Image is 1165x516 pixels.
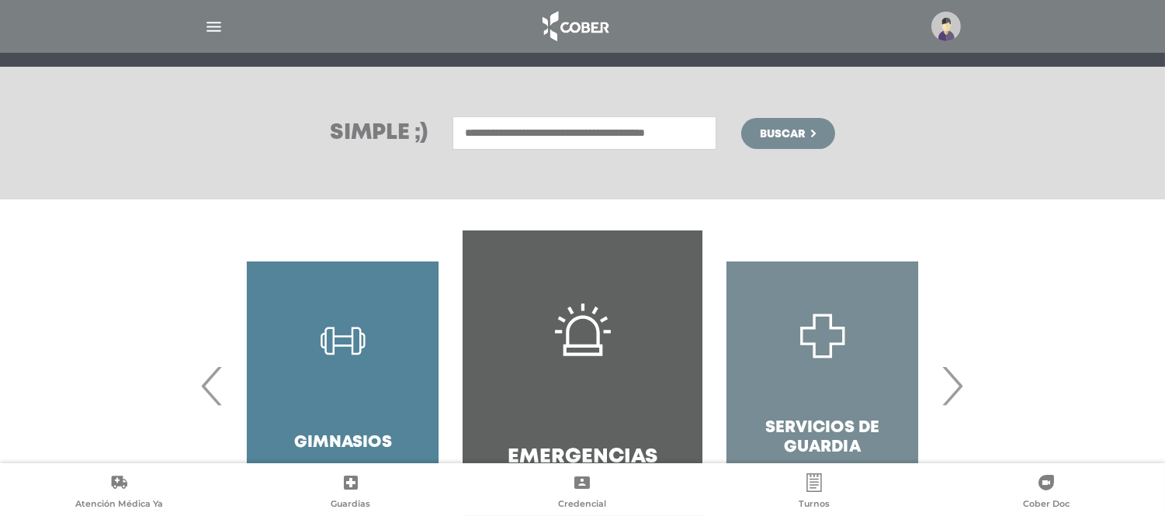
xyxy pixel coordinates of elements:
a: Turnos [699,473,931,513]
img: logo_cober_home-white.png [534,8,615,45]
a: Credencial [466,473,699,513]
span: Atención Médica Ya [75,498,163,512]
a: Guardias [235,473,467,513]
span: Buscar [760,129,805,140]
a: Atención Médica Ya [3,473,235,513]
span: Turnos [799,498,830,512]
span: Credencial [558,498,606,512]
span: Cober Doc [1023,498,1070,512]
img: profile-placeholder.svg [931,12,961,41]
a: Cober Doc [930,473,1162,513]
h4: Emergencias [508,445,657,469]
img: Cober_menu-lines-white.svg [204,17,224,36]
span: Previous [198,344,228,428]
h3: Simple ;) [330,123,428,144]
button: Buscar [741,118,834,149]
span: Next [938,344,968,428]
span: Guardias [331,498,370,512]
